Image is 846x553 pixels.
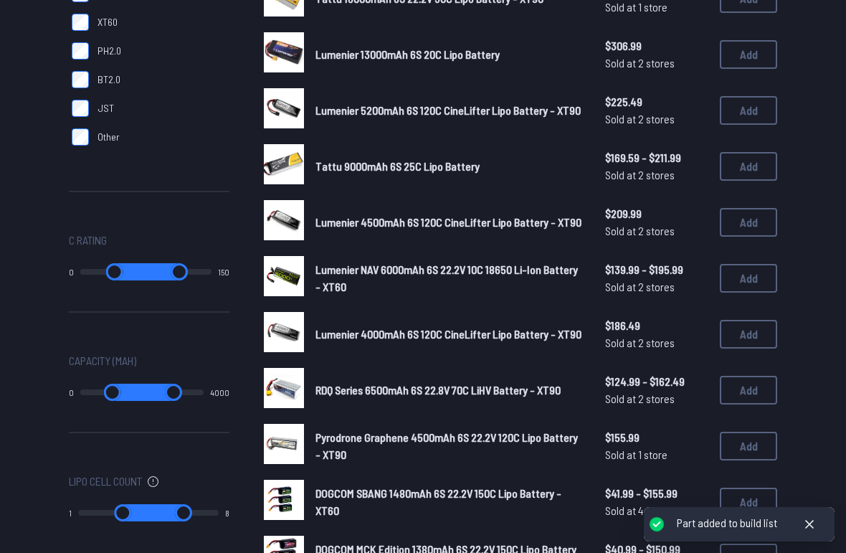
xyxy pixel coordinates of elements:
a: Lumenier NAV 6000mAh 6S 22.2V 10C 18650 Li-Ion Battery - XT60 [315,261,582,296]
span: Sold at 1 store [605,446,708,463]
button: Add [720,208,777,237]
button: Add [720,320,777,349]
span: $186.49 [605,317,708,334]
span: $306.99 [605,37,708,55]
input: JST [72,100,89,117]
span: Sold at 4 stores [605,502,708,519]
span: JST [98,101,114,115]
span: DOGCOM SBANG 1480mAh 6S 22.2V 150C Lipo Battery - XT60 [315,486,561,517]
span: Sold at 2 stores [605,390,708,407]
output: 0 [69,387,74,398]
a: image [264,424,304,468]
a: Pyrodrone Graphene 4500mAh 6S 22.2V 120C Lipo Battery - XT90 [315,429,582,463]
span: Tattu 9000mAh 6S 25C Lipo Battery [315,159,480,173]
span: Pyrodrone Graphene 4500mAh 6S 22.2V 120C Lipo Battery - XT90 [315,430,578,461]
a: image [264,480,304,524]
img: image [264,88,304,128]
img: image [264,368,304,408]
a: image [264,144,304,189]
img: image [264,312,304,352]
button: Add [720,488,777,516]
div: Part added to build list [677,516,777,531]
span: Sold at 2 stores [605,110,708,128]
a: DOGCOM SBANG 1480mAh 6S 22.2V 150C Lipo Battery - XT60 [315,485,582,519]
span: Lumenier 13000mAh 6S 20C Lipo Battery [315,47,500,61]
a: image [264,32,304,77]
a: image [264,312,304,356]
a: Tattu 9000mAh 6S 25C Lipo Battery [315,158,582,175]
span: $124.99 - $162.49 [605,373,708,390]
img: image [264,200,304,240]
span: Sold at 2 stores [605,222,708,240]
span: XT60 [98,15,118,29]
span: $155.99 [605,429,708,446]
span: Lipo Cell Count [69,473,142,490]
span: PH2.0 [98,44,121,58]
img: image [264,144,304,184]
span: $41.99 - $155.99 [605,485,708,502]
span: Sold at 2 stores [605,166,708,184]
a: Lumenier 5200mAh 6S 120C CineLifter Lipo Battery - XT90 [315,102,582,119]
span: Lumenier 4000mAh 6S 120C CineLifter Lipo Battery - XT90 [315,327,581,341]
button: Add [720,152,777,181]
span: Capacity (mAh) [69,352,136,369]
output: 8 [225,507,229,519]
output: 0 [69,266,74,278]
span: Sold at 2 stores [605,334,708,351]
a: image [264,368,304,412]
span: Lumenier 5200mAh 6S 120C CineLifter Lipo Battery - XT90 [315,103,581,117]
img: image [264,256,304,296]
input: Other [72,128,89,146]
input: PH2.0 [72,42,89,60]
button: Add [720,264,777,293]
a: RDQ Series 6500mAh 6S 22.8V 70C LiHV Battery - XT90 [315,382,582,399]
span: Lumenier NAV 6000mAh 6S 22.2V 10C 18650 Li-Ion Battery - XT60 [315,263,578,293]
output: 4000 [210,387,229,398]
output: 1 [69,507,72,519]
a: Lumenier 4000mAh 6S 120C CineLifter Lipo Battery - XT90 [315,326,582,343]
img: image [264,32,304,72]
span: BT2.0 [98,72,120,87]
a: image [264,200,304,245]
span: C Rating [69,232,107,249]
button: Add [720,40,777,69]
button: Add [720,432,777,460]
span: Lumenier 4500mAh 6S 120C CineLifter Lipo Battery - XT90 [315,215,581,229]
img: image [264,480,304,520]
button: Add [720,96,777,125]
input: XT60 [72,14,89,31]
img: image [264,424,304,464]
a: image [264,256,304,301]
span: $209.99 [605,205,708,222]
button: Add [720,376,777,405]
span: $139.99 - $195.99 [605,261,708,278]
span: $169.59 - $211.99 [605,149,708,166]
span: Other [98,130,120,144]
input: BT2.0 [72,71,89,88]
span: Sold at 2 stores [605,55,708,72]
span: Sold at 2 stores [605,278,708,296]
span: $225.49 [605,93,708,110]
span: RDQ Series 6500mAh 6S 22.8V 70C LiHV Battery - XT90 [315,383,561,397]
output: 150 [218,266,229,278]
a: Lumenier 13000mAh 6S 20C Lipo Battery [315,46,582,63]
a: image [264,88,304,133]
a: Lumenier 4500mAh 6S 120C CineLifter Lipo Battery - XT90 [315,214,582,231]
